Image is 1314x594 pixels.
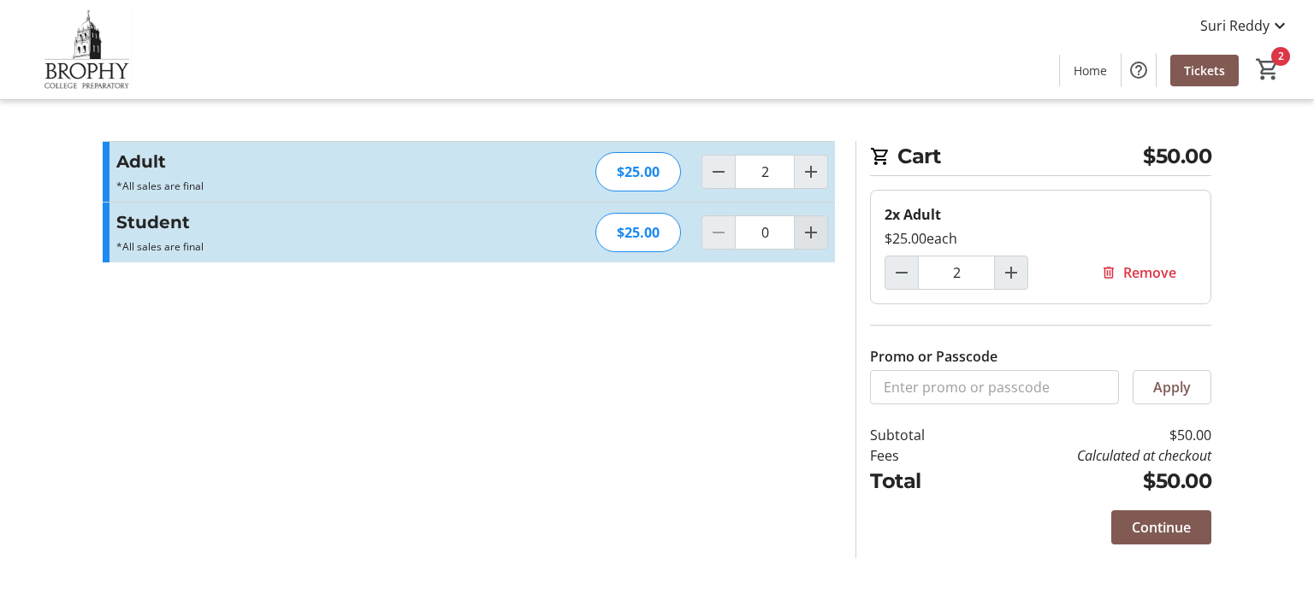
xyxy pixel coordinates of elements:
span: *All sales are final [116,239,204,254]
button: Decrement by one [702,156,735,188]
span: Suri Reddy [1200,15,1270,36]
button: Suri Reddy [1187,12,1304,39]
input: Student Quantity [735,215,795,250]
span: Tickets [1184,62,1225,79]
a: Home [1060,55,1121,86]
span: $50.00 [1143,141,1211,172]
td: Total [870,466,969,497]
button: Increment by one [795,156,827,188]
button: Remove [1080,256,1197,290]
button: Decrement by one [885,256,918,289]
input: Enter promo or passcode [870,370,1119,404]
input: Adult Quantity [918,256,995,290]
span: Remove [1123,262,1176,283]
a: Tickets [1170,55,1239,86]
td: $50.00 [969,466,1211,497]
div: $25.00 each [885,228,1197,249]
h2: Cart [870,141,1211,176]
div: 2x Adult [885,204,1197,225]
label: Promo or Passcode [870,346,997,367]
td: $50.00 [969,425,1211,445]
span: Continue [1132,517,1191,538]
button: Increment by one [995,256,1027,289]
button: Help [1122,53,1156,87]
button: Cart [1252,54,1283,85]
button: Increment by one [795,216,827,249]
div: $25.00 [595,213,681,252]
button: Apply [1133,370,1211,404]
img: Brophy College Preparatory 's Logo [10,7,163,92]
div: $25.00 [595,152,681,191]
button: Continue [1111,510,1211,544]
span: Apply [1153,377,1191,397]
h3: Adult [116,149,490,174]
span: *All sales are final [116,179,204,193]
td: Subtotal [870,425,969,445]
span: Home [1074,62,1107,79]
input: Adult Quantity [735,155,795,189]
td: Calculated at checkout [969,445,1211,466]
h3: Student [116,209,490,235]
td: Fees [870,445,969,466]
